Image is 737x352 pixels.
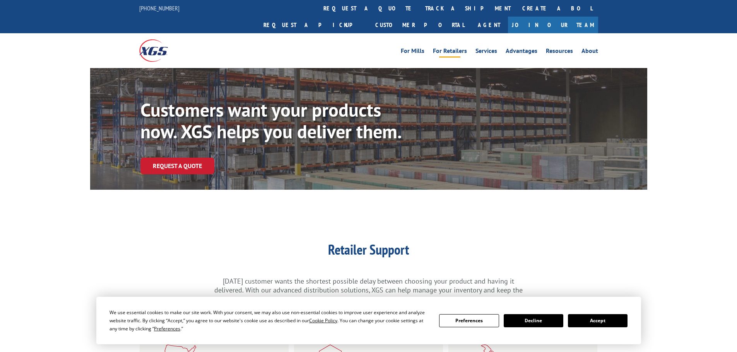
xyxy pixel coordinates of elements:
[504,314,563,327] button: Decline
[214,243,523,260] h1: Retailer Support
[109,308,430,333] div: We use essential cookies to make our site work. With your consent, we may also use non-essential ...
[546,48,573,56] a: Resources
[309,317,337,324] span: Cookie Policy
[154,325,180,332] span: Preferences
[433,48,467,56] a: For Retailers
[506,48,537,56] a: Advantages
[214,277,523,304] p: [DATE] customer wants the shortest possible delay between choosing your product and having it del...
[475,48,497,56] a: Services
[140,99,418,142] p: Customers want your products now. XGS helps you deliver them.
[439,314,499,327] button: Preferences
[581,48,598,56] a: About
[139,4,180,12] a: [PHONE_NUMBER]
[140,158,214,174] a: Request a Quote
[258,17,369,33] a: Request a pickup
[369,17,470,33] a: Customer Portal
[401,48,424,56] a: For Mills
[568,314,628,327] button: Accept
[508,17,598,33] a: Join Our Team
[96,297,641,344] div: Cookie Consent Prompt
[470,17,508,33] a: Agent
